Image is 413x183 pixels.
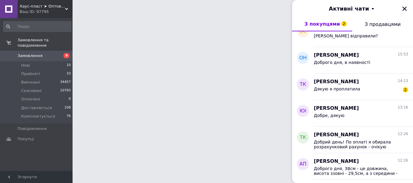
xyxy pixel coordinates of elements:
div: Ваш ID: 97795 [20,9,73,14]
span: Добре, дякую [314,113,344,118]
span: 108 [64,105,71,111]
span: 10783 [60,88,71,93]
span: 12:26 [398,131,408,137]
span: Хаус-пласт ➤ Оптовий склад госптоварів [20,4,65,9]
span: 12:26 [398,158,408,163]
button: ЮІ[PERSON_NAME]13:16Добре, дякую [292,100,413,127]
span: [PERSON_NAME] [314,78,359,85]
span: Замовлення [18,53,43,58]
span: [PERSON_NAME] [314,131,359,138]
span: Покупці [18,136,34,142]
span: Нові [21,63,30,68]
span: Доставляється [21,105,52,111]
button: Активні чати [309,5,396,13]
span: ТК [300,134,306,141]
span: З продавцями [365,21,401,27]
span: З покупцями [304,21,340,27]
span: Доброго дня, 38см - це довжина, висота ззовні - 29,5см, а з середини - 28см [314,166,400,176]
button: З покупцями2 [292,17,352,31]
span: Скасовані [21,88,42,93]
span: 10 [67,63,71,68]
span: Добрий день! По оплаті я обирала розрахунковий рахунок - очікую рахунок [314,140,400,149]
span: [PERSON_NAME] [314,105,359,112]
span: Доброго дня, в наявності [314,60,370,65]
span: Комплектується [21,114,55,119]
span: 15:53 [398,52,408,57]
span: ЮІ [300,108,306,115]
span: 34457 [60,80,71,85]
span: 33 [67,71,71,77]
span: 2 [403,87,408,93]
span: 14:13 [398,78,408,84]
span: ОН [299,55,307,62]
button: ОН[PERSON_NAME]15:53Доброго дня, в наявності [292,47,413,74]
span: Замовлення та повідомлення [18,37,73,48]
span: АП [300,161,307,168]
span: Повідомлення [18,126,47,131]
button: АП[PERSON_NAME]12:26Доброго дня, 38см - це довжина, висота ззовні - 29,5см, а з середини - 28см [292,153,413,180]
button: Тк[PERSON_NAME]14:13Дякую я проплатила2 [292,74,413,100]
span: 76 [67,114,71,119]
button: З продавцями [352,17,413,31]
span: Активні чати [329,5,369,13]
span: Виконані [21,80,40,85]
span: 13:16 [398,105,408,110]
span: Оплачені [21,96,40,102]
button: Закрити [401,5,408,12]
span: [PERSON_NAME] відправили? [314,33,378,38]
span: [PERSON_NAME] [314,158,359,165]
span: [PERSON_NAME] [314,52,359,59]
span: 2 [341,21,347,27]
button: ОС[PERSON_NAME][PERSON_NAME] відправили? [292,21,413,47]
button: ТК[PERSON_NAME]12:26Добрий день! По оплаті я обирала розрахунковий рахунок - очікую рахунок [292,127,413,153]
span: Прийняті [21,71,40,77]
span: Дякую я проплатила [314,87,360,91]
span: Тк [300,81,306,88]
input: Пошук [3,21,71,32]
span: 0 [69,96,71,102]
span: 9 [63,53,70,58]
